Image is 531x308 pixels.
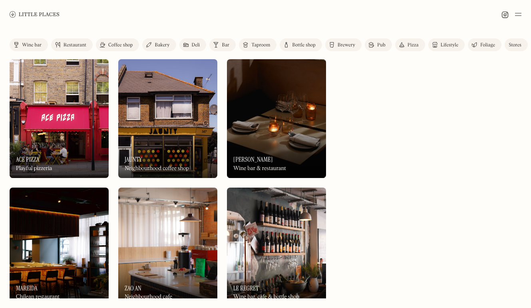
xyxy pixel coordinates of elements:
[227,59,326,178] img: Luna
[51,38,93,51] a: Restaurant
[10,188,109,306] a: MareidaMareidaMareidaChilean restaurant
[222,43,229,48] div: Bar
[125,284,141,292] h3: Zao An
[468,38,501,51] a: Foliage
[10,59,109,178] a: Ace PizzaAce PizzaAce PizzaPlayful pizzeria
[428,38,465,51] a: Lifestyle
[509,43,521,48] div: Stores
[505,38,528,51] a: Stores
[125,165,189,172] div: Neighbourhood coffee shop
[16,294,60,300] div: Chilean restaurant
[125,156,142,163] h3: Jaunty
[227,188,326,306] a: Le RegretLe RegretLe RegretWine bar, cafe & bottle shop
[16,165,52,172] div: Playful pizzeria
[233,284,259,292] h3: Le Regret
[96,38,139,51] a: Coffee shop
[125,294,172,300] div: Neighbourhood cafe
[16,284,38,292] h3: Mareida
[251,43,270,48] div: Taproom
[16,156,40,163] h3: Ace Pizza
[118,59,217,178] a: JauntyJauntyJauntyNeighbourhood coffee shop
[118,188,217,306] img: Zao An
[10,188,109,306] img: Mareida
[192,43,200,48] div: Deli
[10,38,48,51] a: Wine bar
[480,43,495,48] div: Foliage
[377,43,386,48] div: Pub
[209,38,236,51] a: Bar
[441,43,458,48] div: Lifestyle
[365,38,392,51] a: Pub
[408,43,419,48] div: Pizza
[108,43,133,48] div: Coffee shop
[233,294,299,300] div: Wine bar, cafe & bottle shop
[338,43,355,48] div: Brewery
[227,59,326,178] a: LunaLuna[PERSON_NAME]Wine bar & restaurant
[239,38,276,51] a: Taproom
[22,43,42,48] div: Wine bar
[118,188,217,306] a: Zao AnZao AnZao AnNeighbourhood cafe
[64,43,86,48] div: Restaurant
[10,59,109,178] img: Ace Pizza
[155,43,169,48] div: Bakery
[142,38,176,51] a: Bakery
[233,156,273,163] h3: [PERSON_NAME]
[179,38,207,51] a: Deli
[325,38,362,51] a: Brewery
[118,59,217,178] img: Jaunty
[292,43,316,48] div: Bottle shop
[227,188,326,306] img: Le Regret
[233,165,286,172] div: Wine bar & restaurant
[280,38,322,51] a: Bottle shop
[395,38,425,51] a: Pizza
